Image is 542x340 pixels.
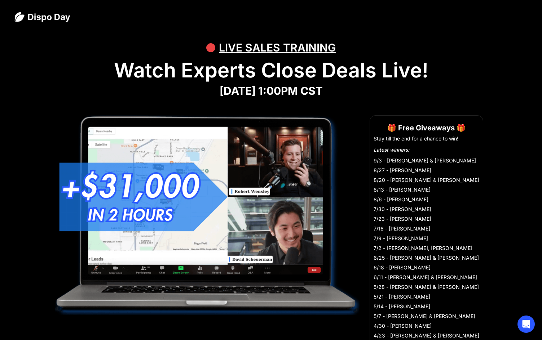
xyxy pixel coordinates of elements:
[374,147,409,153] em: Latest winners:
[14,58,528,82] h1: Watch Experts Close Deals Live!
[374,135,479,142] li: Stay till the end for a chance to win!
[387,124,466,132] strong: 🎁 Free Giveaways 🎁
[220,84,323,97] strong: [DATE] 1:00PM CST
[219,37,336,58] div: LIVE SALES TRAINING
[517,316,535,333] div: Open Intercom Messenger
